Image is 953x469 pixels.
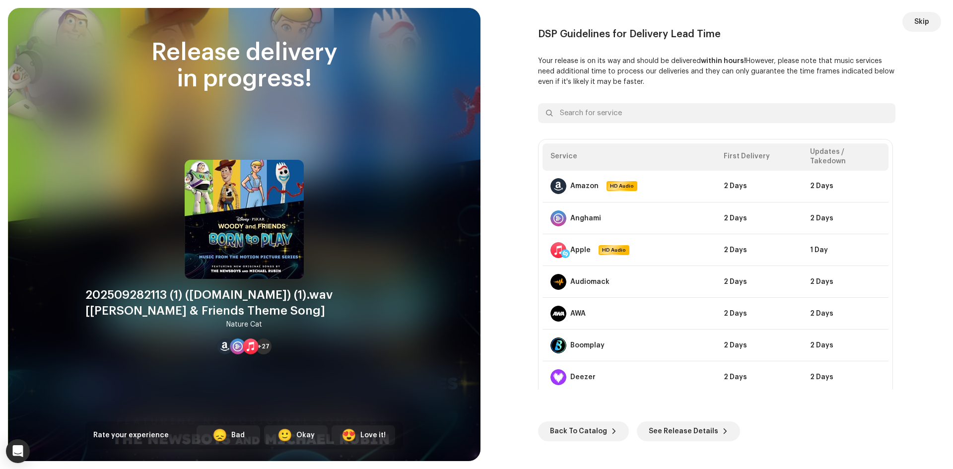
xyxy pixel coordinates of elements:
button: See Release Details [637,421,740,441]
span: HD Audio [608,182,636,190]
td: 2 Days [716,202,802,234]
span: Back To Catalog [550,421,607,441]
div: AWA [570,310,586,318]
td: 2 Days [802,298,888,330]
td: 2 Days [802,361,888,393]
th: Service [543,143,716,171]
span: HD Audio [600,246,628,254]
div: 😞 [212,429,227,441]
td: 2 Days [716,266,802,298]
div: 202509282113 (1) ([DOMAIN_NAME]) (1).wav [[PERSON_NAME] & Friends Theme Song] [85,287,403,319]
div: Anghami [570,214,601,222]
td: 2 Days [716,171,802,202]
input: Search for service [538,103,895,123]
div: 😍 [341,429,356,441]
td: 2 Days [716,234,802,266]
b: within hours! [701,58,746,65]
span: Rate your experience [93,432,169,439]
div: Deezer [570,373,596,381]
div: Nature Cat [226,319,262,331]
div: Release delivery in progress! [85,40,403,92]
img: 10bf21f2-6b5b-4a74-82d7-abb7841d4540 [185,160,304,279]
td: 2 Days [802,171,888,202]
div: 🙂 [277,429,292,441]
div: Apple [570,246,591,254]
span: +27 [258,342,270,350]
td: 2 Days [802,266,888,298]
button: Back To Catalog [538,421,629,441]
th: Updates / Takedown [802,143,888,171]
td: 2 Days [716,298,802,330]
td: 2 Days [802,202,888,234]
th: First Delivery [716,143,802,171]
p: Your release is on its way and should be delivered However, please note that music services need ... [538,56,895,87]
div: Audiomack [570,278,610,286]
div: Love it! [360,430,386,441]
div: Bad [231,430,245,441]
button: Skip [902,12,941,32]
div: DSP Guidelines for Delivery Lead Time [538,28,895,40]
td: 1 Day [802,234,888,266]
span: See Release Details [649,421,718,441]
div: Okay [296,430,315,441]
span: Skip [914,12,929,32]
td: 2 Days [716,330,802,361]
td: 2 Days [802,330,888,361]
div: Amazon [570,182,599,190]
td: 2 Days [716,361,802,393]
div: Boomplay [570,341,605,349]
div: Open Intercom Messenger [6,439,30,463]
